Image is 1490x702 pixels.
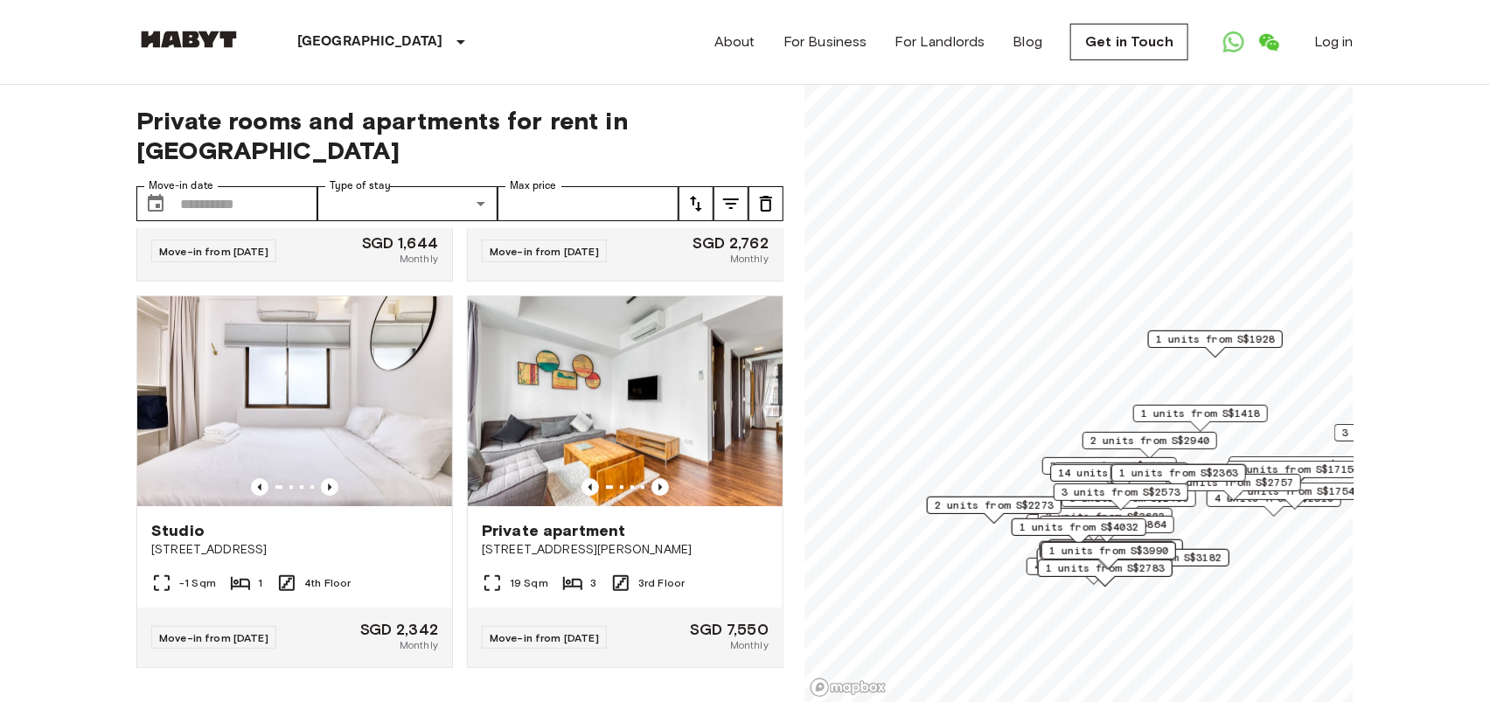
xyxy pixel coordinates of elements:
[159,631,268,644] span: Move-in from [DATE]
[1166,474,1301,501] div: Map marker
[510,575,548,591] span: 19 Sqm
[179,575,216,591] span: -1 Sqm
[1235,462,1354,477] span: 2 units from S$1715
[1103,550,1222,566] span: 1 units from S$3182
[362,235,438,251] span: SGD 1,644
[1216,24,1251,59] a: Open WhatsApp
[1112,464,1247,491] div: Map marker
[693,235,769,251] span: SGD 2,762
[1334,424,1469,451] div: Map marker
[783,31,867,52] a: For Business
[927,497,1062,524] div: Map marker
[1037,548,1172,575] div: Map marker
[330,178,391,193] label: Type of stay
[1042,457,1177,484] div: Map marker
[1207,490,1341,517] div: Map marker
[1133,405,1268,432] div: Map marker
[490,631,599,644] span: Move-in from [DATE]
[935,497,1054,513] span: 2 units from S$2273
[1119,465,1238,481] span: 1 units from S$2363
[400,251,438,267] span: Monthly
[400,637,438,653] span: Monthly
[1012,518,1146,546] div: Map marker
[1251,24,1286,59] a: Open WeChat
[1058,465,1183,481] span: 14 units from S$2348
[1236,457,1361,473] span: 16 units from S$1480
[1050,458,1169,474] span: 3 units from S$1764
[714,186,748,221] button: tune
[590,575,596,591] span: 3
[258,575,262,591] span: 1
[1095,549,1229,576] div: Map marker
[1314,31,1354,52] a: Log in
[651,478,669,496] button: Previous image
[1174,475,1293,490] span: 2 units from S$2757
[360,622,438,637] span: SGD 2,342
[1062,490,1196,517] div: Map marker
[1013,31,1043,52] a: Blog
[137,296,452,506] img: Marketing picture of unit SG-01-059-004-01
[136,106,783,165] span: Private rooms and apartments for rent in [GEOGRAPHIC_DATA]
[1050,464,1191,491] div: Map marker
[691,622,769,637] span: SGD 7,550
[136,295,453,668] a: Marketing picture of unit SG-01-059-004-01Previous imagePrevious imageStudio[STREET_ADDRESS]-1 Sq...
[1083,432,1217,459] div: Map marker
[714,31,755,52] a: About
[482,541,769,559] span: [STREET_ADDRESS][PERSON_NAME]
[638,575,685,591] span: 3rd Floor
[151,541,438,559] span: [STREET_ADDRESS]
[1090,433,1209,448] span: 2 units from S$2940
[1062,484,1180,500] span: 3 units from S$2573
[321,478,338,496] button: Previous image
[1040,541,1174,568] div: Map marker
[467,295,783,668] a: Marketing picture of unit SG-01-002-003-01Previous imagePrevious imagePrivate apartment[STREET_AD...
[149,178,213,193] label: Move-in date
[1040,516,1174,543] div: Map marker
[482,520,626,541] span: Private apartment
[810,678,887,698] a: Mapbox logo
[1111,464,1245,491] div: Map marker
[1054,462,1188,490] div: Map marker
[1027,558,1161,585] div: Map marker
[1048,517,1166,532] span: 1 units from S$3864
[1034,559,1153,574] span: 4 units from S$1680
[159,245,268,258] span: Move-in from [DATE]
[1062,463,1180,479] span: 3 units from S$3024
[1156,331,1275,347] span: 1 units from S$1928
[679,186,714,221] button: tune
[895,31,985,52] a: For Landlords
[1041,543,1175,570] div: Map marker
[138,186,173,221] button: Choose date
[136,31,241,48] img: Habyt
[1111,464,1246,491] div: Map marker
[1048,539,1183,566] div: Map marker
[1141,406,1260,421] span: 1 units from S$1418
[468,296,783,506] img: Marketing picture of unit SG-01-002-003-01
[151,520,205,541] span: Studio
[1148,330,1283,358] div: Map marker
[581,478,599,496] button: Previous image
[490,245,599,258] span: Move-in from [DATE]
[510,178,557,193] label: Max price
[748,186,783,221] button: tune
[1041,542,1176,569] div: Map marker
[1229,456,1369,483] div: Map marker
[1054,483,1188,511] div: Map marker
[251,478,268,496] button: Previous image
[1070,24,1188,60] a: Get in Touch
[730,637,769,653] span: Monthly
[304,575,351,591] span: 4th Floor
[1038,560,1173,587] div: Map marker
[1342,425,1461,441] span: 3 units from S$2036
[1056,540,1175,556] span: 1 units from S$3600
[1049,543,1168,559] span: 1 units from S$3990
[297,31,443,52] p: [GEOGRAPHIC_DATA]
[1227,461,1361,488] div: Map marker
[730,251,769,267] span: Monthly
[1020,519,1138,535] span: 1 units from S$4032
